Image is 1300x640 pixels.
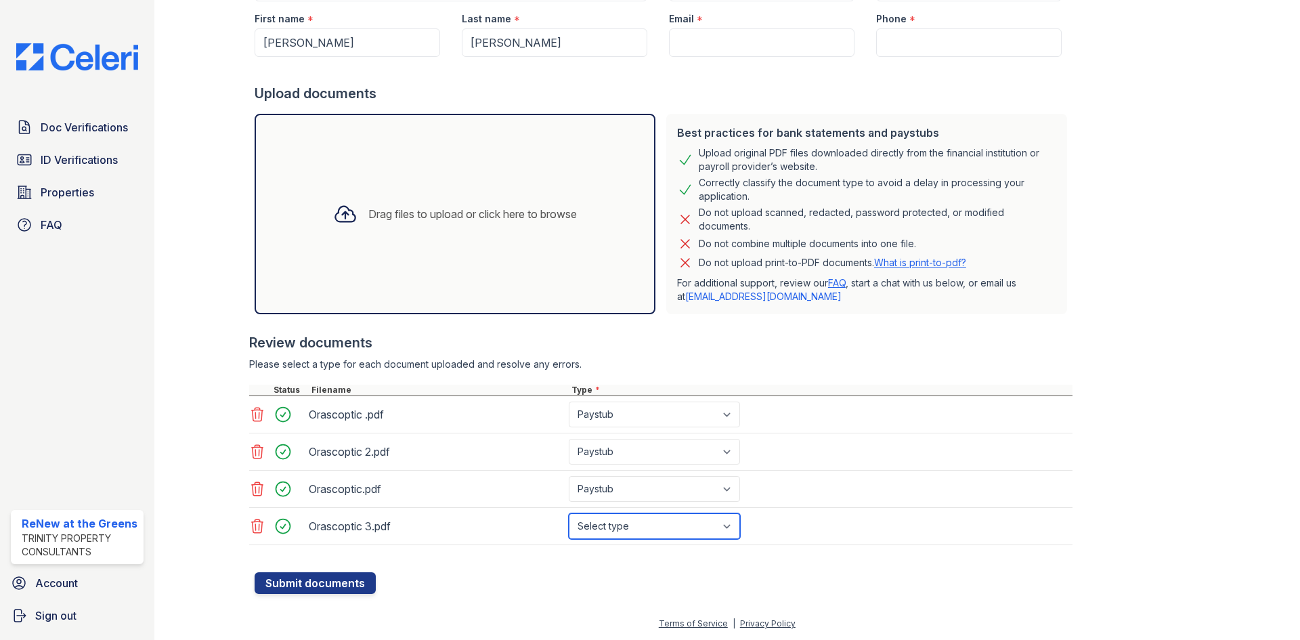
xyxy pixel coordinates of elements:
div: Type [569,385,1072,396]
span: ID Verifications [41,152,118,168]
div: Correctly classify the document type to avoid a delay in processing your application. [699,176,1056,203]
div: Orascoptic.pdf [309,478,563,500]
a: Account [5,570,149,597]
div: Orascoptic 2.pdf [309,441,563,463]
label: First name [255,12,305,26]
div: Do not combine multiple documents into one file. [699,236,916,252]
div: Do not upload scanned, redacted, password protected, or modified documents. [699,206,1056,233]
div: | [733,618,735,628]
div: Orascoptic .pdf [309,404,563,425]
span: Account [35,575,78,591]
div: Upload original PDF files downloaded directly from the financial institution or payroll provider’... [699,146,1056,173]
label: Phone [876,12,907,26]
button: Submit documents [255,572,376,594]
a: Properties [11,179,144,206]
label: Email [669,12,694,26]
a: Privacy Policy [740,618,796,628]
span: Sign out [35,607,77,624]
a: Doc Verifications [11,114,144,141]
a: Sign out [5,602,149,629]
a: FAQ [828,277,846,289]
p: For additional support, review our , start a chat with us below, or email us at [677,276,1056,303]
div: Orascoptic 3.pdf [309,515,563,537]
label: Last name [462,12,511,26]
a: What is print-to-pdf? [874,257,966,268]
a: ID Verifications [11,146,144,173]
div: Please select a type for each document uploaded and resolve any errors. [249,358,1072,371]
div: Upload documents [255,84,1072,103]
img: CE_Logo_Blue-a8612792a0a2168367f1c8372b55b34899dd931a85d93a1a3d3e32e68fde9ad4.png [5,43,149,70]
a: Terms of Service [659,618,728,628]
span: Properties [41,184,94,200]
div: Status [271,385,309,396]
div: Drag files to upload or click here to browse [368,206,577,222]
div: Best practices for bank statements and paystubs [677,125,1056,141]
a: [EMAIL_ADDRESS][DOMAIN_NAME] [685,291,842,302]
div: Trinity Property Consultants [22,532,138,559]
div: Review documents [249,333,1072,352]
p: Do not upload print-to-PDF documents. [699,256,966,270]
span: Doc Verifications [41,119,128,135]
div: ReNew at the Greens [22,515,138,532]
div: Filename [309,385,569,396]
span: FAQ [41,217,62,233]
a: FAQ [11,211,144,238]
